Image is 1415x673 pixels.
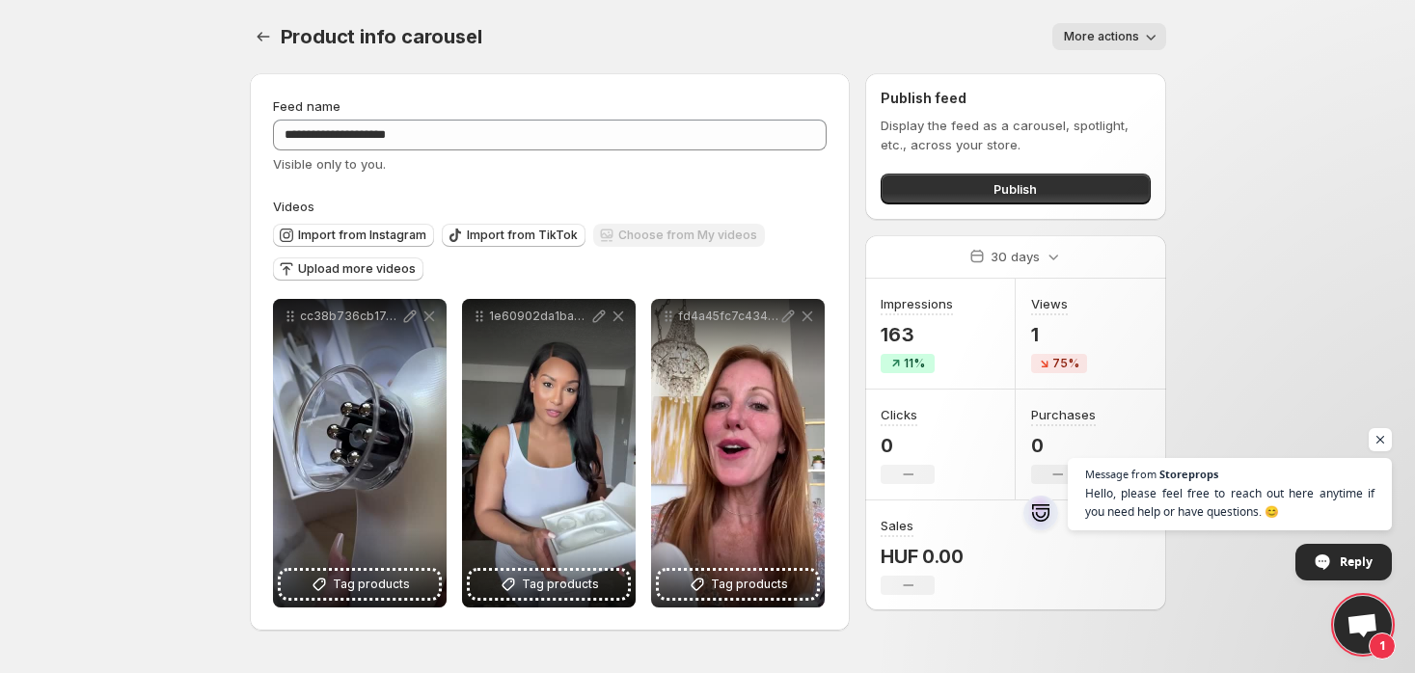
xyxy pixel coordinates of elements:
span: Videos [273,199,314,214]
button: Tag products [281,571,439,598]
button: More actions [1052,23,1166,50]
button: Tag products [470,571,628,598]
span: Product info carousel [281,25,482,48]
h3: Purchases [1031,405,1096,424]
button: Import from Instagram [273,224,434,247]
button: Import from TikTok [442,224,585,247]
div: fd4a45fc7c434ae1b073ca18ae465c98HD-1080p-48Mbps-31853212Tag products [651,299,825,607]
span: 1 [1369,633,1396,660]
p: HUF 0.00 [881,545,963,568]
p: 1 [1031,323,1087,346]
a: Open chat [1334,596,1392,654]
button: Upload more videos [273,257,423,281]
h3: Clicks [881,405,917,424]
span: Hello, please feel free to reach out here anytime if you need help or have questions. 😊 [1085,484,1374,521]
p: Display the feed as a carousel, spotlight, etc., across your store. [881,116,1150,154]
h2: Publish feed [881,89,1150,108]
p: cc38b736cb17443db1cff2cb29ec59d5HD-1080p-33Mbps-31853211 [300,309,400,324]
span: Message from [1085,469,1156,479]
span: Tag products [522,575,599,594]
span: Import from Instagram [298,228,426,243]
p: 163 [881,323,953,346]
div: 1e60902da1ba48878ec7cb1a8d8c4ea9HD-1080p-25Mbps-29723192Tag products [462,299,636,607]
span: Tag products [333,575,410,594]
p: 1e60902da1ba48878ec7cb1a8d8c4ea9HD-1080p-25Mbps-29723192 [489,309,589,324]
h3: Impressions [881,294,953,313]
button: Tag products [659,571,817,598]
span: Upload more videos [298,261,416,277]
span: Import from TikTok [467,228,578,243]
span: Reply [1340,545,1373,579]
button: Settings [250,23,277,50]
div: cc38b736cb17443db1cff2cb29ec59d5HD-1080p-33Mbps-31853211Tag products [273,299,447,607]
span: Feed name [273,98,340,114]
span: Storeprops [1159,469,1218,479]
span: Visible only to you. [273,156,386,172]
h3: Views [1031,294,1068,313]
p: 0 [1031,434,1096,457]
span: More actions [1064,29,1139,44]
span: Tag products [711,575,788,594]
span: Publish [993,179,1037,199]
h3: Sales [881,516,913,535]
span: 11% [904,356,925,371]
span: 75% [1052,356,1079,371]
p: 30 days [991,247,1040,266]
p: fd4a45fc7c434ae1b073ca18ae465c98HD-1080p-48Mbps-31853212 [678,309,778,324]
button: Publish [881,174,1150,204]
p: 0 [881,434,935,457]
